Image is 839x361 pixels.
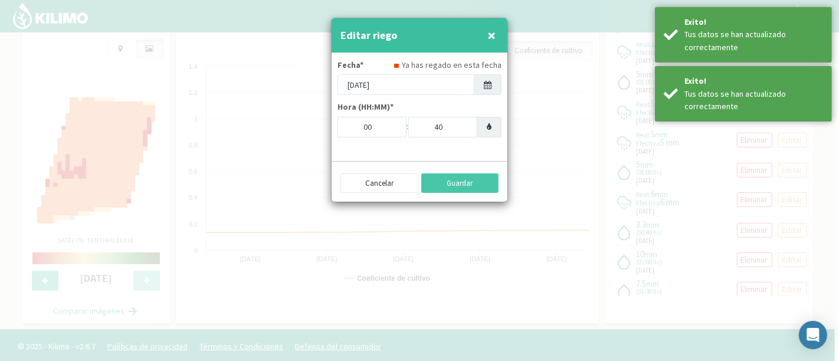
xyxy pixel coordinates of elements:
div: Exito! [684,16,823,28]
div: Tus datos se han actualizado correctamente [684,28,823,54]
div: Exito! [684,75,823,87]
label: Ya has regado en esta fecha [402,59,502,71]
h4: Editar riego [340,27,397,44]
span: × [487,25,496,45]
td: : [407,117,409,137]
button: Guardar [421,173,499,193]
button: Cancelar [340,173,418,193]
div: Tus datos se han actualizado correctamente [684,88,823,113]
label: Hora (HH:MM)* [337,101,394,113]
label: Fecha* [337,59,363,71]
input: MM [408,117,477,137]
button: Close [484,24,499,47]
div: Open Intercom Messenger [799,321,827,349]
input: HH [337,117,407,137]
